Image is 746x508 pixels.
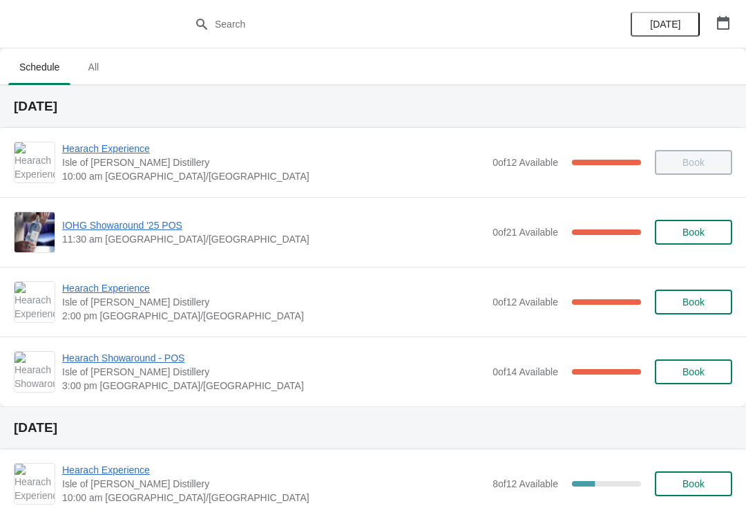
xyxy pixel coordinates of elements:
span: 0 of 21 Available [492,227,558,238]
span: 2:00 pm [GEOGRAPHIC_DATA]/[GEOGRAPHIC_DATA] [62,309,486,323]
span: IOHG Showaround '25 POS [62,218,486,232]
img: Hearach Experience | Isle of Harris Distillery | 2:00 pm Europe/London [15,282,55,322]
img: Hearach Experience | Isle of Harris Distillery | 10:00 am Europe/London [15,464,55,504]
span: Isle of [PERSON_NAME] Distillery [62,477,486,491]
span: Hearach Experience [62,142,486,156]
span: [DATE] [650,19,680,30]
span: Book [682,366,705,377]
span: Hearach Showaround - POS [62,351,486,365]
span: 10:00 am [GEOGRAPHIC_DATA]/[GEOGRAPHIC_DATA] [62,491,486,505]
button: Book [655,220,732,245]
h2: [DATE] [14,100,732,113]
span: 10:00 am [GEOGRAPHIC_DATA]/[GEOGRAPHIC_DATA] [62,169,486,183]
span: Isle of [PERSON_NAME] Distillery [62,295,486,309]
span: Hearach Experience [62,281,486,295]
input: Search [214,12,559,37]
span: All [76,55,111,79]
button: Book [655,359,732,384]
span: 11:30 am [GEOGRAPHIC_DATA]/[GEOGRAPHIC_DATA] [62,232,486,246]
span: Schedule [8,55,70,79]
button: Book [655,471,732,496]
button: [DATE] [631,12,700,37]
img: IOHG Showaround '25 POS | | 11:30 am Europe/London [15,212,55,252]
span: Hearach Experience [62,463,486,477]
h2: [DATE] [14,421,732,435]
button: Book [655,290,732,314]
span: 0 of 12 Available [492,297,558,308]
img: Hearach Experience | Isle of Harris Distillery | 10:00 am Europe/London [15,142,55,182]
span: Isle of [PERSON_NAME] Distillery [62,365,486,379]
span: Book [682,478,705,489]
span: Book [682,227,705,238]
span: 3:00 pm [GEOGRAPHIC_DATA]/[GEOGRAPHIC_DATA] [62,379,486,393]
span: 0 of 12 Available [492,157,558,168]
img: Hearach Showaround - POS | Isle of Harris Distillery | 3:00 pm Europe/London [15,352,55,392]
span: 0 of 14 Available [492,366,558,377]
span: Book [682,297,705,308]
span: Isle of [PERSON_NAME] Distillery [62,156,486,169]
span: 8 of 12 Available [492,478,558,489]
